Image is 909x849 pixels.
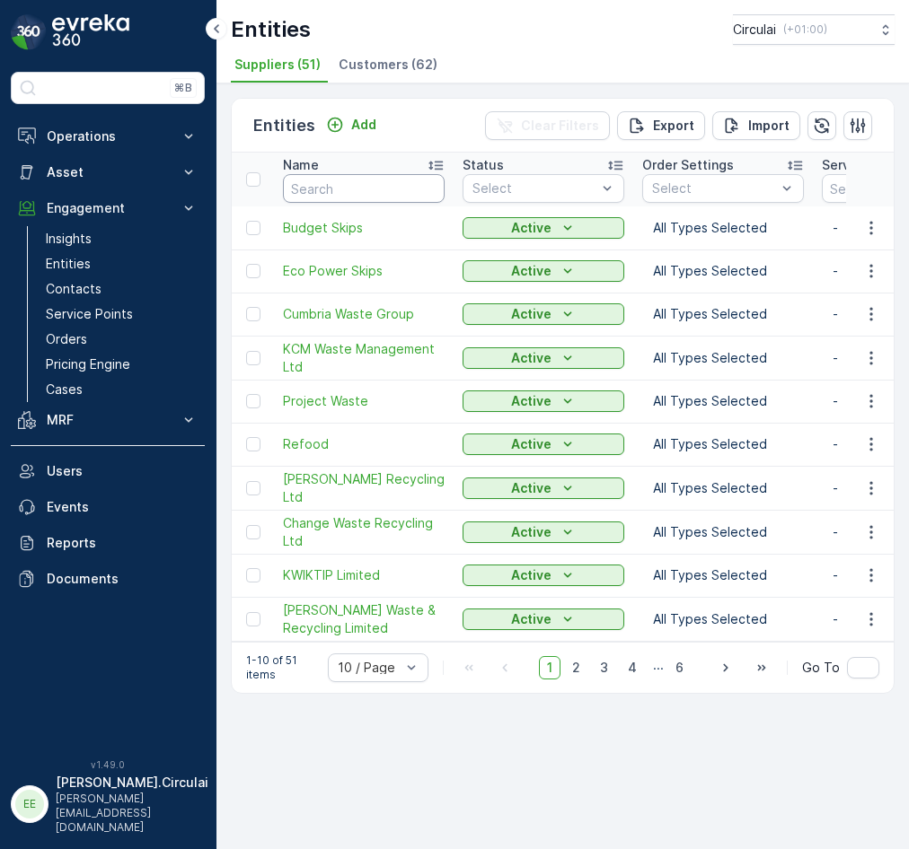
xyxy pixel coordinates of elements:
[174,81,192,95] p: ⌘B
[617,111,705,140] button: Export
[246,525,260,539] div: Toggle Row Selected
[283,174,445,203] input: Search
[511,392,552,410] p: Active
[11,453,205,489] a: Users
[11,525,205,561] a: Reports
[653,479,793,497] p: All Types Selected
[653,219,793,237] p: All Types Selected
[653,392,793,410] p: All Types Selected
[667,656,692,679] span: 6
[653,117,694,135] p: Export
[748,117,790,135] p: Import
[11,118,205,154] button: Operations
[46,230,92,248] p: Insights
[246,653,313,682] p: 1-10 of 51 items
[47,163,169,181] p: Asset
[319,114,384,136] button: Add
[56,792,208,835] p: [PERSON_NAME][EMAIL_ADDRESS][DOMAIN_NAME]
[463,433,624,455] button: Active
[47,411,169,429] p: MRF
[246,612,260,626] div: Toggle Row Selected
[11,774,205,835] button: EE[PERSON_NAME].Circulai[PERSON_NAME][EMAIL_ADDRESS][DOMAIN_NAME]
[246,351,260,365] div: Toggle Row Selected
[11,154,205,190] button: Asset
[351,116,376,134] p: Add
[463,303,624,325] button: Active
[463,521,624,543] button: Active
[39,327,205,352] a: Orders
[11,759,205,770] span: v 1.49.0
[463,217,624,239] button: Active
[283,340,445,376] a: KCM Waste Management Ltd
[246,568,260,582] div: Toggle Row Selected
[463,156,504,174] p: Status
[283,566,445,584] a: KWIKTIP Limited
[47,462,198,480] p: Users
[46,255,91,273] p: Entities
[283,156,319,174] p: Name
[246,481,260,495] div: Toggle Row Selected
[511,566,552,584] p: Active
[234,56,321,74] span: Suppliers (51)
[511,479,552,497] p: Active
[511,523,552,541] p: Active
[283,470,445,506] span: [PERSON_NAME] Recycling Ltd
[253,113,315,138] p: Entities
[539,656,560,679] span: 1
[11,190,205,226] button: Engagement
[653,656,664,679] p: ...
[592,656,616,679] span: 3
[511,305,552,323] p: Active
[46,305,133,323] p: Service Points
[652,179,776,197] p: Select
[339,56,437,74] span: Customers (62)
[11,14,47,50] img: logo
[11,489,205,525] a: Events
[783,22,827,37] p: ( +01:00 )
[283,392,445,410] a: Project Waste
[733,14,895,45] button: Circulai(+01:00)
[46,355,130,373] p: Pricing Engine
[653,566,793,584] p: All Types Selected
[564,656,588,679] span: 2
[39,226,205,251] a: Insights
[283,305,445,323] a: Cumbria Waste Group
[46,381,83,398] p: Cases
[511,610,552,628] p: Active
[463,260,624,282] button: Active
[712,111,800,140] button: Import
[46,330,87,348] p: Orders
[463,390,624,412] button: Active
[463,477,624,499] button: Active
[620,656,645,679] span: 4
[283,262,445,280] a: Eco Power Skips
[283,514,445,550] a: Change Waste Recycling Ltd
[231,15,311,44] p: Entities
[511,435,552,453] p: Active
[52,14,129,50] img: logo_dark-DEwI_e13.png
[511,262,552,280] p: Active
[246,437,260,451] div: Toggle Row Selected
[47,127,169,145] p: Operations
[11,561,205,597] a: Documents
[283,435,445,453] a: Refood
[485,111,610,140] button: Clear Filters
[653,435,793,453] p: All Types Selected
[39,276,205,302] a: Contacts
[246,394,260,408] div: Toggle Row Selected
[472,179,596,197] p: Select
[283,601,445,637] span: [PERSON_NAME] Waste & Recycling Limited
[56,774,208,792] p: [PERSON_NAME].Circulai
[653,349,793,367] p: All Types Selected
[653,305,793,323] p: All Types Selected
[39,302,205,327] a: Service Points
[653,523,793,541] p: All Types Selected
[47,570,198,588] p: Documents
[46,280,101,298] p: Contacts
[47,498,198,516] p: Events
